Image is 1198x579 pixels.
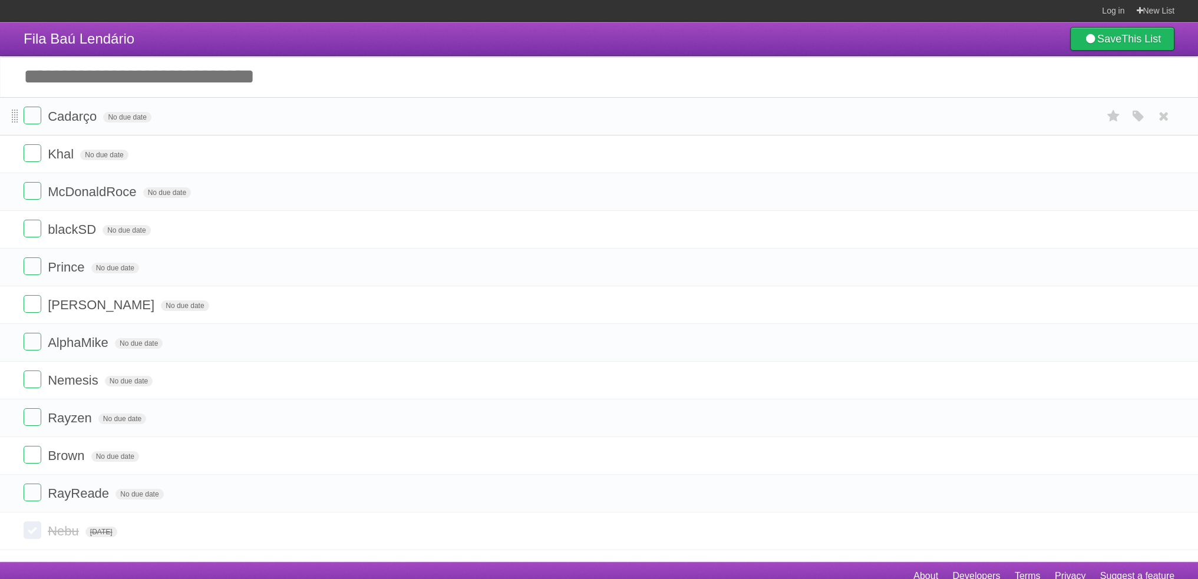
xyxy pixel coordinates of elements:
[115,489,163,499] span: No due date
[48,335,111,350] span: AlphaMike
[48,147,77,161] span: Khal
[24,144,41,162] label: Done
[24,31,134,47] span: Fila Baú Lendário
[24,295,41,313] label: Done
[98,413,146,424] span: No due date
[48,411,95,425] span: Rayzen
[1121,33,1161,45] b: This List
[24,182,41,200] label: Done
[48,486,112,501] span: RayReade
[1070,27,1174,51] a: SaveThis List
[24,521,41,539] label: Done
[48,260,87,274] span: Prince
[24,446,41,464] label: Done
[103,112,151,123] span: No due date
[24,257,41,275] label: Done
[48,524,82,538] span: Nebu
[24,408,41,426] label: Done
[48,297,157,312] span: [PERSON_NAME]
[103,225,150,236] span: No due date
[24,484,41,501] label: Done
[24,370,41,388] label: Done
[105,376,153,386] span: No due date
[143,187,191,198] span: No due date
[48,373,101,388] span: Nemesis
[24,220,41,237] label: Done
[115,338,163,349] span: No due date
[48,184,139,199] span: McDonaldRoce
[24,107,41,124] label: Done
[91,263,139,273] span: No due date
[48,448,87,463] span: Brown
[85,527,117,537] span: [DATE]
[80,150,128,160] span: No due date
[48,222,99,237] span: blackSD
[48,109,100,124] span: Cadarço
[161,300,209,311] span: No due date
[1103,107,1125,126] label: Star task
[24,333,41,350] label: Done
[91,451,139,462] span: No due date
